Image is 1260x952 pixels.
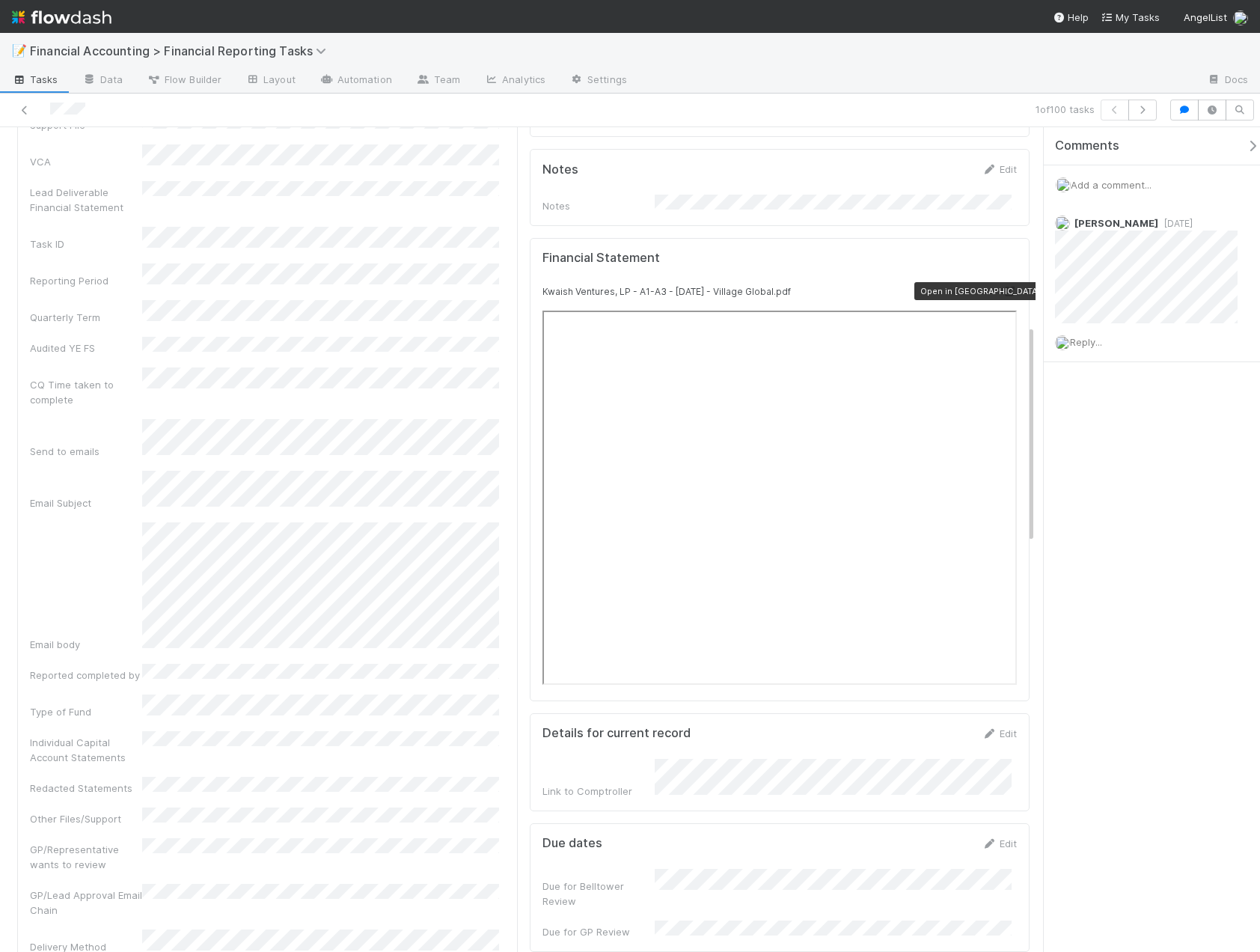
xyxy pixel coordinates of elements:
h5: Notes [542,162,578,177]
span: Add a comment... [1071,179,1152,191]
a: Layout [233,69,308,93]
a: Settings [557,69,639,93]
span: AngelList [1184,11,1227,23]
div: CQ Time taken to complete [30,377,142,407]
span: Tasks [12,72,58,87]
img: logo-inverted-e16ddd16eac7371096b0.svg [12,4,111,30]
a: My Tasks [1101,10,1160,25]
img: avatar_c0d2ec3f-77e2-40ea-8107-ee7bdb5edede.png [1056,177,1071,192]
span: Reply... [1070,336,1102,348]
a: Team [404,69,472,93]
img: avatar_030f5503-c087-43c2-95d1-dd8963b2926c.png [1055,216,1070,231]
span: [DATE] [1158,218,1193,229]
div: Quarterly Term [30,310,142,325]
a: Edit [982,163,1017,175]
span: [PERSON_NAME] [1074,217,1158,229]
div: GP/Representative wants to review [30,842,142,872]
span: 1 of 100 tasks [1036,102,1095,117]
span: Financial Accounting > Financial Reporting Tasks [30,43,334,58]
div: Redacted Statements [30,781,142,796]
div: VCA [30,154,142,169]
a: Docs [1195,69,1260,93]
div: Link to Comptroller [542,784,655,799]
a: Data [70,69,135,93]
div: Email body [30,637,142,652]
a: Flow Builder [135,69,233,93]
div: Task ID [30,237,142,251]
span: My Tasks [1101,11,1160,23]
div: Audited YE FS [30,341,142,356]
img: avatar_c0d2ec3f-77e2-40ea-8107-ee7bdb5edede.png [1233,10,1248,25]
a: Edit [982,727,1017,739]
div: GP/Lead Approval Email Chain [30,888,142,918]
h5: Due dates [542,836,602,851]
img: avatar_c0d2ec3f-77e2-40ea-8107-ee7bdb5edede.png [1055,335,1070,350]
small: Kwaish Ventures, LP - A1-A3 - [DATE] - Village Global.pdf [542,286,791,297]
a: Analytics [472,69,557,93]
div: Email Subject [30,495,142,510]
h5: Details for current record [542,726,691,741]
span: Comments [1055,138,1119,153]
div: Other Files/Support [30,811,142,826]
h5: Financial Statement [542,251,660,266]
div: Lead Deliverable Financial Statement [30,185,142,215]
div: Help [1053,10,1089,25]
div: Type of Fund [30,704,142,719]
div: Reported completed by [30,668,142,683]
div: Due for GP Review [542,924,655,939]
div: Reporting Period [30,273,142,288]
a: Automation [308,69,404,93]
div: Individual Capital Account Statements [30,735,142,765]
div: Due for Belltower Review [542,879,655,909]
div: Send to emails [30,444,142,459]
span: Flow Builder [147,72,221,87]
div: Notes [542,198,655,213]
span: 📝 [12,44,27,57]
a: Edit [982,837,1017,849]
